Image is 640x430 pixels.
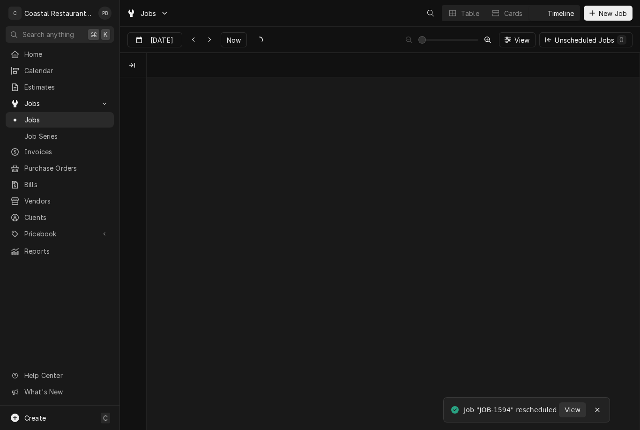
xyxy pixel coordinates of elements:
a: Jobs [6,112,114,128]
span: Calendar [24,66,109,75]
button: View [499,32,536,47]
a: Purchase Orders [6,160,114,176]
a: Go to Jobs [6,96,114,111]
span: Pricebook [24,229,95,239]
div: Timeline [548,8,574,18]
span: Help Center [24,370,108,380]
span: Vendors [24,196,109,206]
div: Job "JOB-1594" rescheduled [464,405,558,415]
button: View [559,402,586,417]
a: Reports [6,243,114,259]
a: Calendar [6,63,114,78]
span: Clients [24,212,109,222]
span: Jobs [141,8,156,18]
div: C [8,7,22,20]
a: Invoices [6,144,114,159]
span: K [104,30,108,39]
span: Purchase Orders [24,163,109,173]
span: C [103,413,108,423]
div: normal [147,77,640,430]
button: Unscheduled Jobs0 [539,32,633,47]
div: left [120,77,146,430]
a: Go to Pricebook [6,226,114,241]
span: New Job [597,8,629,18]
div: Unscheduled Jobs [555,35,626,45]
span: Job Series [24,131,109,141]
span: Search anything [22,30,74,39]
button: New Job [584,6,633,21]
div: Technicians column. SPACE for context menu [120,53,148,77]
span: What's New [24,387,108,397]
span: Home [24,49,109,59]
a: Bills [6,177,114,192]
button: Now [221,32,247,47]
button: Open search [423,6,438,21]
span: Jobs [24,98,95,108]
span: Now [225,35,243,45]
span: Jobs [24,115,109,125]
button: [DATE] [127,32,182,47]
a: Clients [6,210,114,225]
div: Coastal Restaurant Repair [24,8,93,18]
span: ⌘ [90,30,97,39]
span: Estimates [24,82,109,92]
div: PB [98,7,112,20]
span: View [563,405,582,415]
div: Cards [504,8,523,18]
a: Home [6,46,114,62]
a: Go to What's New [6,384,114,400]
span: Reports [24,246,109,256]
span: View [513,35,532,45]
span: Invoices [24,147,109,157]
a: Go to Help Center [6,368,114,383]
a: Vendors [6,193,114,209]
a: Go to Jobs [123,6,172,21]
div: Phill Blush's Avatar [98,7,112,20]
a: Estimates [6,79,114,95]
div: Table [461,8,479,18]
a: Job Series [6,128,114,144]
span: Create [24,414,46,422]
button: Search anything⌘K [6,26,114,43]
div: 0 [619,35,625,45]
span: Bills [24,180,109,189]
